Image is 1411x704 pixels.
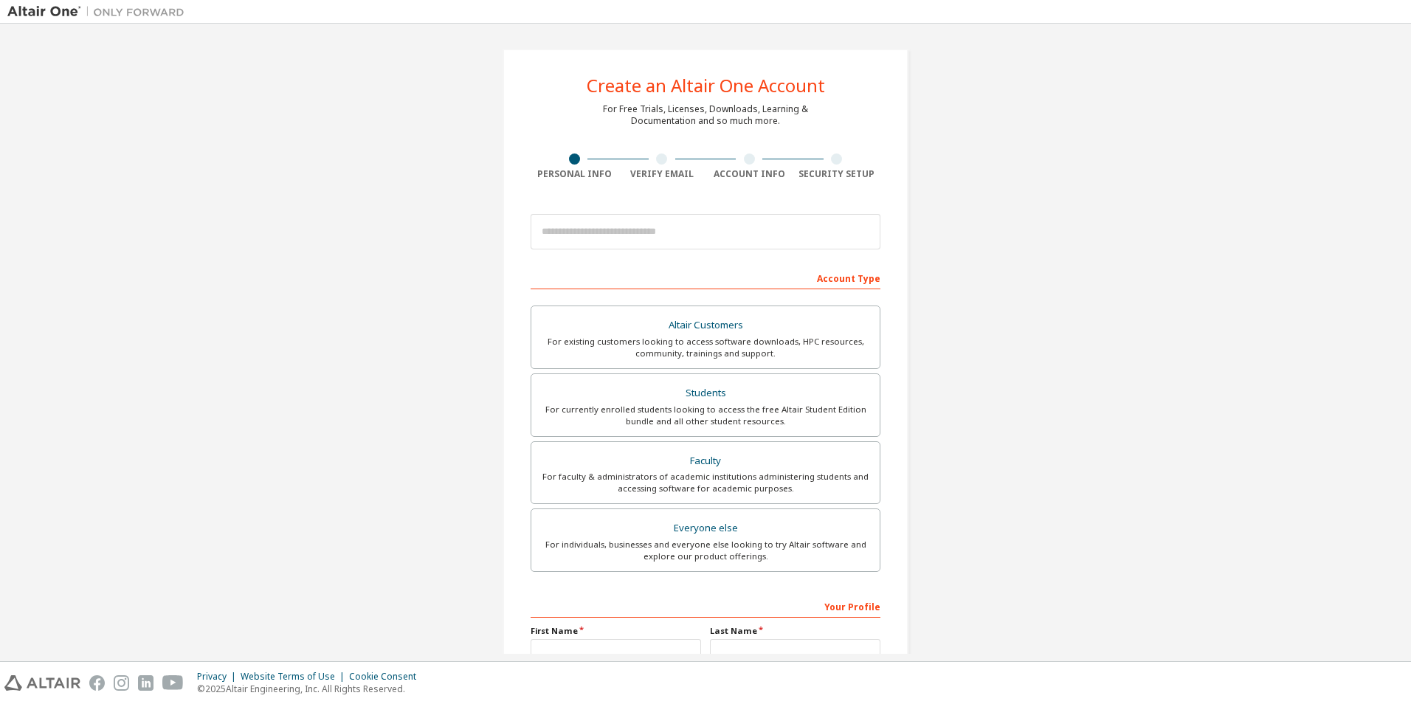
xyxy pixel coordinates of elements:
img: altair_logo.svg [4,675,80,691]
div: For currently enrolled students looking to access the free Altair Student Edition bundle and all ... [540,404,871,427]
div: Altair Customers [540,315,871,336]
div: Account Type [531,266,880,289]
div: Everyone else [540,518,871,539]
div: Account Info [705,168,793,180]
div: Faculty [540,451,871,472]
div: For existing customers looking to access software downloads, HPC resources, community, trainings ... [540,336,871,359]
div: Personal Info [531,168,618,180]
img: youtube.svg [162,675,184,691]
div: For Free Trials, Licenses, Downloads, Learning & Documentation and so much more. [603,103,808,127]
div: For individuals, businesses and everyone else looking to try Altair software and explore our prod... [540,539,871,562]
p: © 2025 Altair Engineering, Inc. All Rights Reserved. [197,683,425,695]
div: For faculty & administrators of academic institutions administering students and accessing softwa... [540,471,871,494]
label: First Name [531,625,701,637]
img: linkedin.svg [138,675,153,691]
div: Website Terms of Use [241,671,349,683]
img: Altair One [7,4,192,19]
div: Cookie Consent [349,671,425,683]
div: Students [540,383,871,404]
div: Create an Altair One Account [587,77,825,94]
div: Privacy [197,671,241,683]
img: instagram.svg [114,675,129,691]
label: Last Name [710,625,880,637]
div: Security Setup [793,168,881,180]
div: Your Profile [531,594,880,618]
img: facebook.svg [89,675,105,691]
div: Verify Email [618,168,706,180]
